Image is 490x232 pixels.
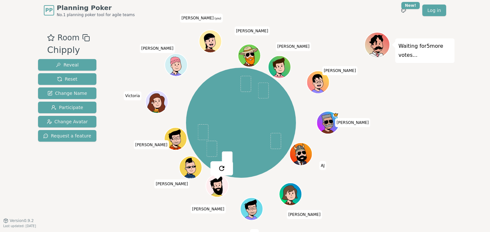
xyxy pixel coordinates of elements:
span: Click to change your name [319,161,326,170]
span: Room [57,32,79,44]
span: No.1 planning poker tool for agile teams [57,12,135,17]
span: Click to change your name [140,44,175,53]
div: Chipply [47,44,90,57]
button: Click to change your avatar [200,31,221,52]
span: Click to change your name [180,14,223,23]
button: Request a feature [38,130,96,142]
button: Reset [38,73,96,85]
span: Click to change your name [276,42,311,51]
span: Click to change your name [287,210,322,219]
span: Melissa is the host [333,112,338,118]
button: Participate [38,102,96,113]
span: Last updated: [DATE] [3,224,36,228]
span: Click to change your name [322,66,358,75]
button: Change Name [38,87,96,99]
span: Planning Poker [57,3,135,12]
span: Request a feature [43,133,91,139]
span: Reset [57,76,77,82]
img: reset [218,165,225,172]
span: Click to change your name [335,118,370,127]
span: Reveal [56,62,79,68]
p: Waiting for 5 more votes... [398,42,451,60]
button: Change Avatar [38,116,96,127]
span: Version 0.9.2 [10,218,34,223]
span: Change Avatar [47,118,88,125]
span: Participate [51,104,83,111]
span: Click to change your name [123,92,142,101]
span: Change Name [47,90,87,96]
span: Click to change your name [234,26,270,35]
span: Click to change your name [134,140,169,149]
div: New! [401,2,420,9]
button: Add as favourite [47,32,55,44]
button: Version0.9.2 [3,218,34,223]
button: New! [398,5,409,16]
a: Log in [422,5,446,16]
a: PPPlanning PokerNo.1 planning poker tool for agile teams [44,3,135,17]
span: Click to change your name [191,205,226,214]
span: (you) [214,17,221,20]
span: PP [45,6,53,14]
span: Click to change your name [154,179,190,188]
button: Reveal [38,59,96,71]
